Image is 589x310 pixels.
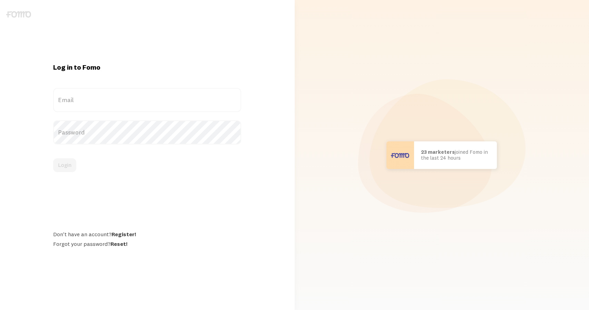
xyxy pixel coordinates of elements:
div: Don't have an account? [53,231,241,238]
img: User avatar [386,141,414,169]
a: Register! [111,231,136,238]
div: Forgot your password? [53,240,241,247]
p: joined Fomo in the last 24 hours [421,149,490,161]
b: 23 marketers [421,149,455,155]
h1: Log in to Fomo [53,63,241,72]
a: Reset! [110,240,127,247]
label: Password [53,120,241,144]
label: Email [53,88,241,112]
img: fomo-logo-gray-b99e0e8ada9f9040e2984d0d95b3b12da0074ffd48d1e5cb62ac37fc77b0b268.svg [6,11,31,18]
